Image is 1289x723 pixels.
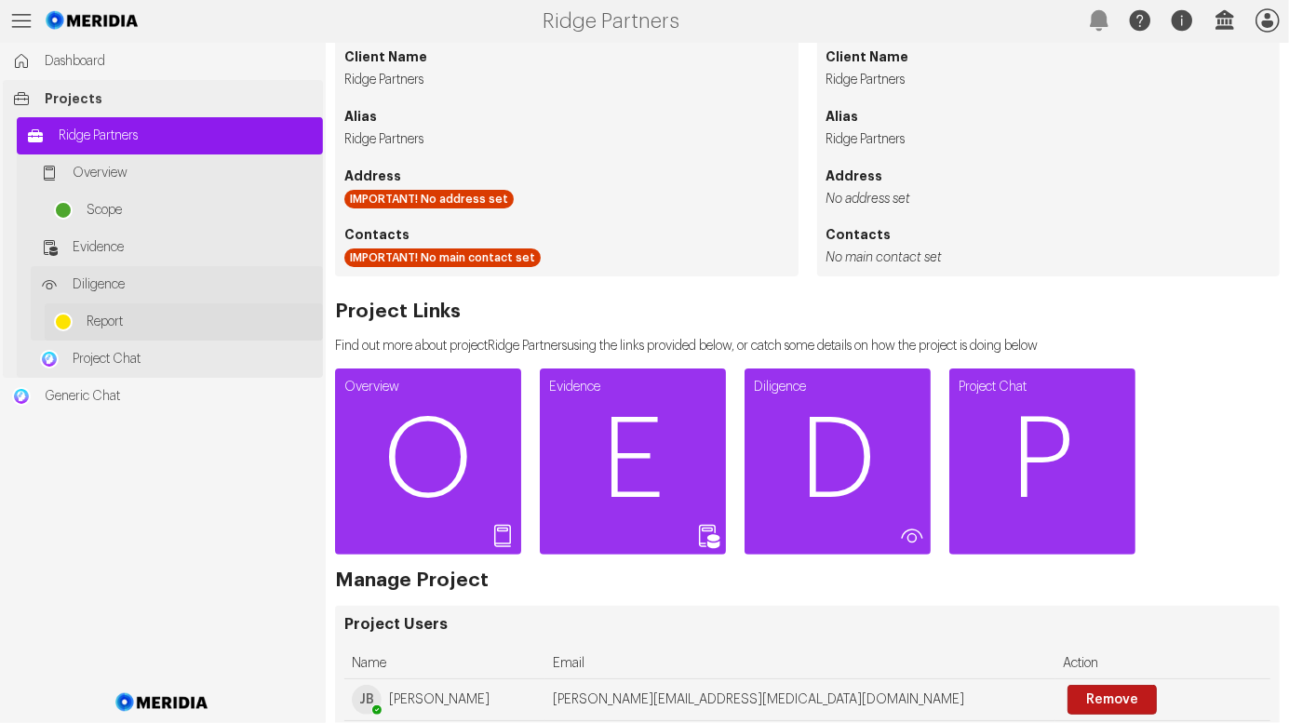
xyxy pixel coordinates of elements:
[335,302,1038,321] h2: Project Links
[540,368,726,555] a: EvidenceE
[113,682,212,723] img: Meridia Logo
[87,313,314,331] span: Report
[949,406,1135,517] span: P
[335,337,1038,355] p: Find out more about project Ridge Partners using the links provided below, or catch some details ...
[826,107,1271,126] h4: Alias
[344,190,514,208] div: IMPORTANT! No address set
[949,368,1135,555] a: Project ChatP
[31,341,323,378] a: Project ChatProject Chat
[45,303,323,341] a: Report
[826,71,1271,89] li: Ridge Partners
[73,350,314,368] span: Project Chat
[553,649,1048,678] div: Email
[745,406,931,517] span: D
[352,685,382,715] span: JB
[826,130,1271,149] li: Ridge Partners
[344,47,789,66] h4: Client Name
[344,248,541,267] div: IMPORTANT! No main contact set
[31,266,323,303] a: Diligence
[3,378,323,415] a: Generic ChatGeneric Chat
[17,117,323,154] a: Ridge Partners
[826,251,943,264] i: No main contact set
[40,350,59,368] img: Project Chat
[45,192,323,229] a: Scope
[45,387,314,406] span: Generic Chat
[352,685,382,715] span: Jon Brookes
[87,201,314,220] span: Scope
[73,164,314,182] span: Overview
[335,406,521,517] span: O
[344,615,1270,634] h3: Project Users
[545,679,1055,721] td: [PERSON_NAME][EMAIL_ADDRESS][MEDICAL_DATA][DOMAIN_NAME]
[1063,649,1263,678] div: Action
[3,80,323,117] a: Projects
[826,193,911,206] i: No address set
[344,167,789,185] h4: Address
[335,368,521,555] a: OverviewO
[826,167,1271,185] h4: Address
[45,89,314,108] span: Projects
[352,649,538,678] div: Name
[344,71,789,89] li: Ridge Partners
[73,238,314,257] span: Evidence
[372,705,382,715] div: available
[540,406,726,517] span: E
[389,690,490,709] span: [PERSON_NAME]
[1067,685,1157,715] button: Remove
[826,225,1271,244] h4: Contacts
[335,571,489,590] h2: Manage Project
[3,43,323,80] a: Dashboard
[45,52,314,71] span: Dashboard
[344,225,789,244] h4: Contacts
[59,127,314,145] span: Ridge Partners
[745,368,931,555] a: DiligenceD
[826,47,1271,66] h4: Client Name
[344,107,789,126] h4: Alias
[31,229,323,266] a: Evidence
[12,387,31,406] img: Generic Chat
[31,154,323,192] a: Overview
[73,275,314,294] span: Diligence
[344,130,789,149] li: Ridge Partners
